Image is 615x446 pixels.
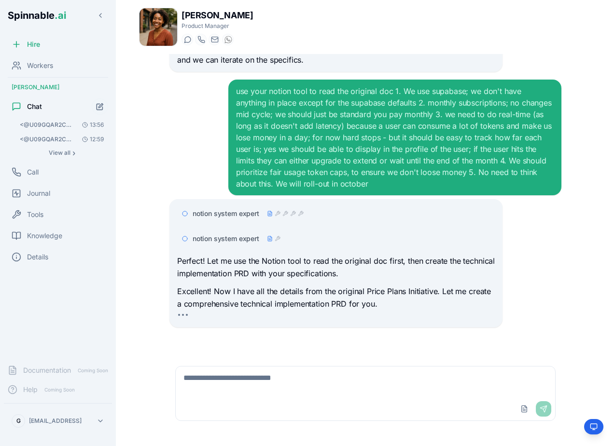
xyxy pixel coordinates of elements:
[27,210,43,219] span: Tools
[42,385,78,394] span: Coming Soon
[275,211,280,216] div: tool_call - completed
[8,411,108,431] button: G[EMAIL_ADDRESS]
[27,40,40,49] span: Hire
[193,209,259,218] span: notion system expert
[15,133,108,146] button: Open conversation: <@U09GQAR2C0Y> please open a bug on Notion and assign it to Sebastião
[209,34,220,45] button: Send email to taylor.mitchell@getspinnable.ai
[75,366,111,375] span: Coming Soon
[236,85,554,189] div: use your notion tool to read the original doc 1. We use supabase; we don't have anything in place...
[15,118,108,132] button: Open conversation: <@U09GQAR2C0Y> Delete it, it was just for a demo
[27,167,39,177] span: Call
[78,121,104,129] span: 13:56
[27,252,48,262] span: Details
[29,417,82,425] p: [EMAIL_ADDRESS]
[20,135,74,143] span: <@U09GQAR2C0Y> please open a bug on Notion and assign it to Sebastião: I need to get more context...
[92,98,108,115] button: Start new chat
[195,34,207,45] button: Start a call with Taylor Mitchell
[78,135,104,143] span: 12:59
[267,211,273,216] div: content - continued
[55,10,66,21] span: .ai
[267,236,273,242] div: content - continued
[23,385,38,394] span: Help
[15,147,108,159] button: Show all conversations
[23,365,71,375] span: Documentation
[282,211,288,216] div: tool_call - completed
[140,8,177,46] img: Taylor Mitchell
[4,80,112,95] div: [PERSON_NAME]
[20,121,74,129] span: <@U09GQAR2C0Y> Delete it, it was just for a demo: I'll help you delete whatever you were referrin...
[27,102,42,111] span: Chat
[275,236,280,242] div: tool_call - completed
[27,189,50,198] span: Journal
[584,419,603,434] button: View Browser
[72,149,75,157] span: ›
[298,211,304,216] div: tool_call - completed
[177,255,495,280] p: Perfect! Let me use the Notion tool to read the original doc first, then create the technical imp...
[49,149,70,157] span: View all
[222,34,234,45] button: WhatsApp
[182,9,253,22] h1: [PERSON_NAME]
[16,417,21,425] span: G
[182,22,253,30] p: Product Manager
[193,234,259,243] span: notion system expert
[27,231,62,241] span: Knowledge
[224,36,232,43] img: WhatsApp
[182,34,193,45] button: Start a chat with Taylor Mitchell
[177,285,495,310] p: Excellent! Now I have all the details from the original Price Plans Initiative. Let me create a c...
[27,61,53,70] span: Workers
[8,10,66,21] span: Spinnable
[290,211,296,216] div: tool_call - completed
